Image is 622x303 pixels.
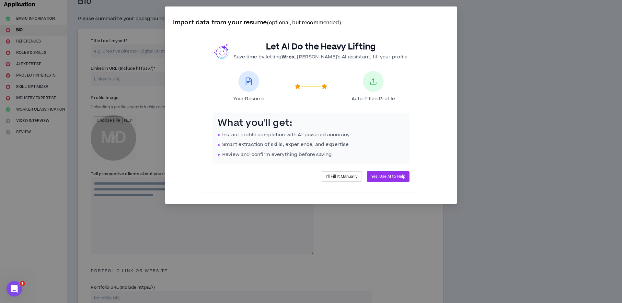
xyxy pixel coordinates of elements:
[322,171,362,182] button: I'll Fill It Manually
[295,84,301,90] span: star
[6,281,22,297] iframe: Intercom live chat
[245,78,253,85] span: file-text
[234,42,408,52] h2: Let AI Do the Heavy Lifting
[267,19,341,26] small: (optional, but recommended)
[439,6,457,24] button: Close
[326,174,358,180] span: I'll Fill It Manually
[173,18,449,28] p: Import data from your resume
[214,43,230,59] img: wrex.png
[351,96,395,102] span: Auto-Filled Profile
[321,84,327,90] span: star
[20,281,25,286] span: 1
[369,78,377,85] span: upload
[371,174,405,180] span: Yes, Use AI to Help
[218,151,404,158] li: Review and confirm everything before saving
[233,96,265,102] span: Your Resume
[282,54,294,60] b: Wrex
[234,54,408,61] p: Save time by letting , [PERSON_NAME]'s AI assistant, fill your profile
[218,118,404,129] h3: What you'll get:
[367,171,409,182] button: Yes, Use AI to Help
[218,131,404,139] li: Instant profile completion with AI-powered accuracy
[218,141,404,148] li: Smart extraction of skills, experience, and expertise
